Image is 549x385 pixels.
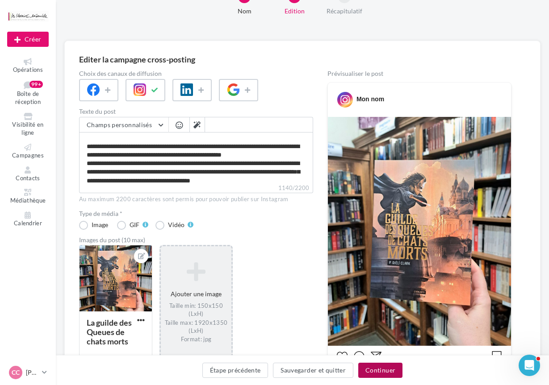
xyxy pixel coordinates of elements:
[358,363,402,378] button: Continuer
[92,222,108,228] div: Image
[371,351,381,362] svg: Partager la publication
[79,237,313,243] div: Images du post (10 max)
[79,70,313,77] label: Choix des canaux de diffusion
[7,56,49,75] a: Opérations
[10,197,46,204] span: Médiathèque
[266,7,323,16] div: Edition
[13,66,43,73] span: Opérations
[26,368,38,377] p: [PERSON_NAME]
[7,32,49,47] div: Nouvelle campagne
[7,187,49,206] a: Médiathèque
[79,108,313,115] label: Texte du post
[12,121,43,137] span: Visibilité en ligne
[80,117,168,132] button: Champs personnalisés
[7,210,49,229] a: Calendrier
[79,183,313,193] label: 1140/2200
[12,152,44,159] span: Campagnes
[316,7,373,16] div: Récapitulatif
[130,222,139,228] div: GIF
[491,351,502,362] svg: Enregistrer
[14,219,42,227] span: Calendrier
[87,121,152,128] span: Champs personnalisés
[7,79,49,108] a: Boîte de réception99+
[273,363,353,378] button: Sauvegarder et quitter
[79,195,313,203] div: Au maximum 2200 caractères sont permis pour pouvoir publier sur Instagram
[79,55,195,63] div: Editer la campagne cross-posting
[12,368,20,377] span: CC
[202,363,268,378] button: Étape précédente
[354,351,365,362] svg: Commenter
[356,95,384,103] div: Mon nom
[7,165,49,184] a: Contacts
[29,81,43,88] div: 99+
[327,70,511,77] div: Prévisualiser le post
[87,318,132,346] div: La guilde des Queues de chats morts
[79,211,313,217] label: Type de média *
[15,90,41,106] span: Boîte de réception
[337,351,348,362] svg: J’aime
[7,142,49,161] a: Campagnes
[216,7,273,16] div: Nom
[16,174,40,182] span: Contacts
[519,355,540,376] iframe: Intercom live chat
[7,111,49,138] a: Visibilité en ligne
[7,364,49,381] a: CC [PERSON_NAME]
[168,222,184,228] div: Vidéo
[7,32,49,47] button: Créer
